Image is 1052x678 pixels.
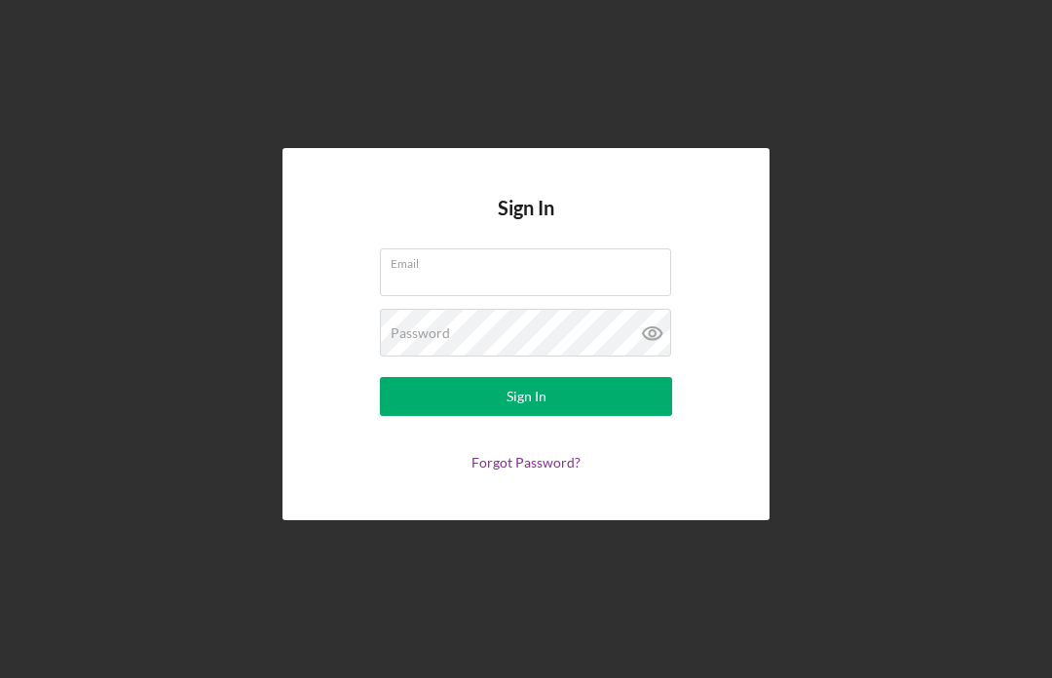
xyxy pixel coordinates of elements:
div: Sign In [507,377,546,416]
label: Password [391,325,450,341]
label: Email [391,249,671,271]
h4: Sign In [498,197,554,248]
button: Sign In [380,377,672,416]
a: Forgot Password? [471,454,581,471]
